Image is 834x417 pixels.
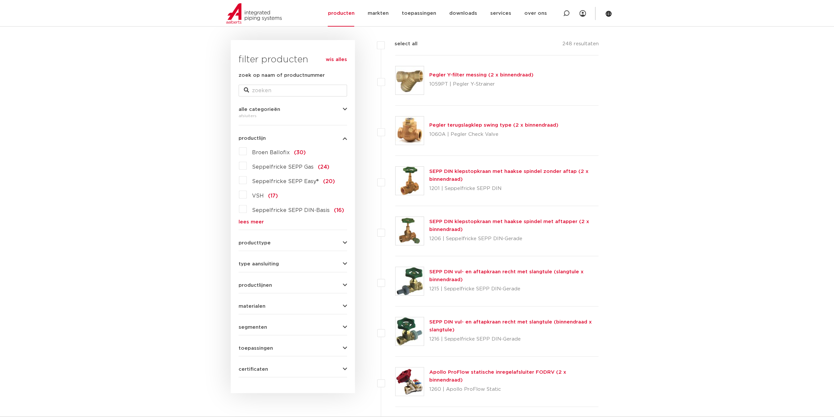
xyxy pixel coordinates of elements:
span: (17) [268,193,278,198]
img: Thumbnail for SEPP DIN klepstopkraan met haakse spindel met aftapper (2 x binnendraad) [396,217,424,245]
p: 1201 | Seppelfricke SEPP DIN [429,183,599,194]
button: productlijn [239,136,347,141]
p: 1059PT | Pegler Y-Strainer [429,79,533,90]
a: Pegler terugslagklep swing type (2 x binnendraad) [429,123,558,128]
a: SEPP DIN vul- en aftapkraan recht met slangtule (binnendraad x slangtule) [429,320,592,332]
button: alle categorieën [239,107,347,112]
span: Seppelfricke SEPP Easy® [252,179,319,184]
span: type aansluiting [239,261,279,266]
input: zoeken [239,85,347,96]
span: productlijn [239,136,266,141]
img: Thumbnail for SEPP DIN klepstopkraan met haakse spindel zonder aftap (2 x binnendraad) [396,167,424,195]
button: certificaten [239,367,347,372]
span: (16) [334,208,344,213]
a: wis alles [326,56,347,64]
p: 1206 | Seppelfricke SEPP DIN-Gerade [429,234,599,244]
button: productlijnen [239,283,347,288]
span: productlijnen [239,283,272,288]
span: Broen Ballofix [252,150,290,155]
p: 1060A | Pegler Check Valve [429,129,558,140]
span: (20) [323,179,335,184]
span: producttype [239,240,271,245]
a: SEPP DIN klepstopkraan met haakse spindel met aftapper (2 x binnendraad) [429,219,589,232]
img: Thumbnail for Apollo ProFlow statische inregelafsluiter FODRV (2 x binnendraad) [396,367,424,396]
span: (30) [294,150,306,155]
span: materialen [239,304,265,309]
a: lees meer [239,219,347,224]
span: Seppelfricke SEPP DIN-Basis [252,208,330,213]
p: 1260 | Apollo ProFlow Static [429,384,599,395]
a: SEPP DIN vul- en aftapkraan recht met slangtule (slangtule x binnendraad) [429,269,584,282]
a: Pegler Y-filter messing (2 x binnendraad) [429,73,533,77]
img: Thumbnail for Pegler terugslagklep swing type (2 x binnendraad) [396,116,424,145]
span: alle categorieën [239,107,280,112]
span: (24) [318,164,329,170]
p: 1215 | Seppelfricke SEPP DIN-Gerade [429,284,599,294]
p: 1216 | Seppelfricke SEPP DIN-Gerade [429,334,599,344]
a: Apollo ProFlow statische inregelafsluiter FODRV (2 x binnendraad) [429,370,566,383]
button: type aansluiting [239,261,347,266]
button: producttype [239,240,347,245]
img: Thumbnail for SEPP DIN vul- en aftapkraan recht met slangtule (binnendraad x slangtule) [396,317,424,345]
img: Thumbnail for Pegler Y-filter messing (2 x binnendraad) [396,66,424,94]
h3: filter producten [239,53,347,66]
span: certificaten [239,367,268,372]
a: SEPP DIN klepstopkraan met haakse spindel zonder aftap (2 x binnendraad) [429,169,589,182]
span: Seppelfricke SEPP Gas [252,164,314,170]
button: toepassingen [239,346,347,351]
button: segmenten [239,325,347,330]
div: afsluiters [239,112,347,120]
label: zoek op naam of productnummer [239,72,325,79]
span: toepassingen [239,346,273,351]
span: segmenten [239,325,267,330]
label: select all [385,40,417,48]
img: Thumbnail for SEPP DIN vul- en aftapkraan recht met slangtule (slangtule x binnendraad) [396,267,424,295]
span: VSH [252,193,264,198]
p: 248 resultaten [562,40,598,50]
button: materialen [239,304,347,309]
